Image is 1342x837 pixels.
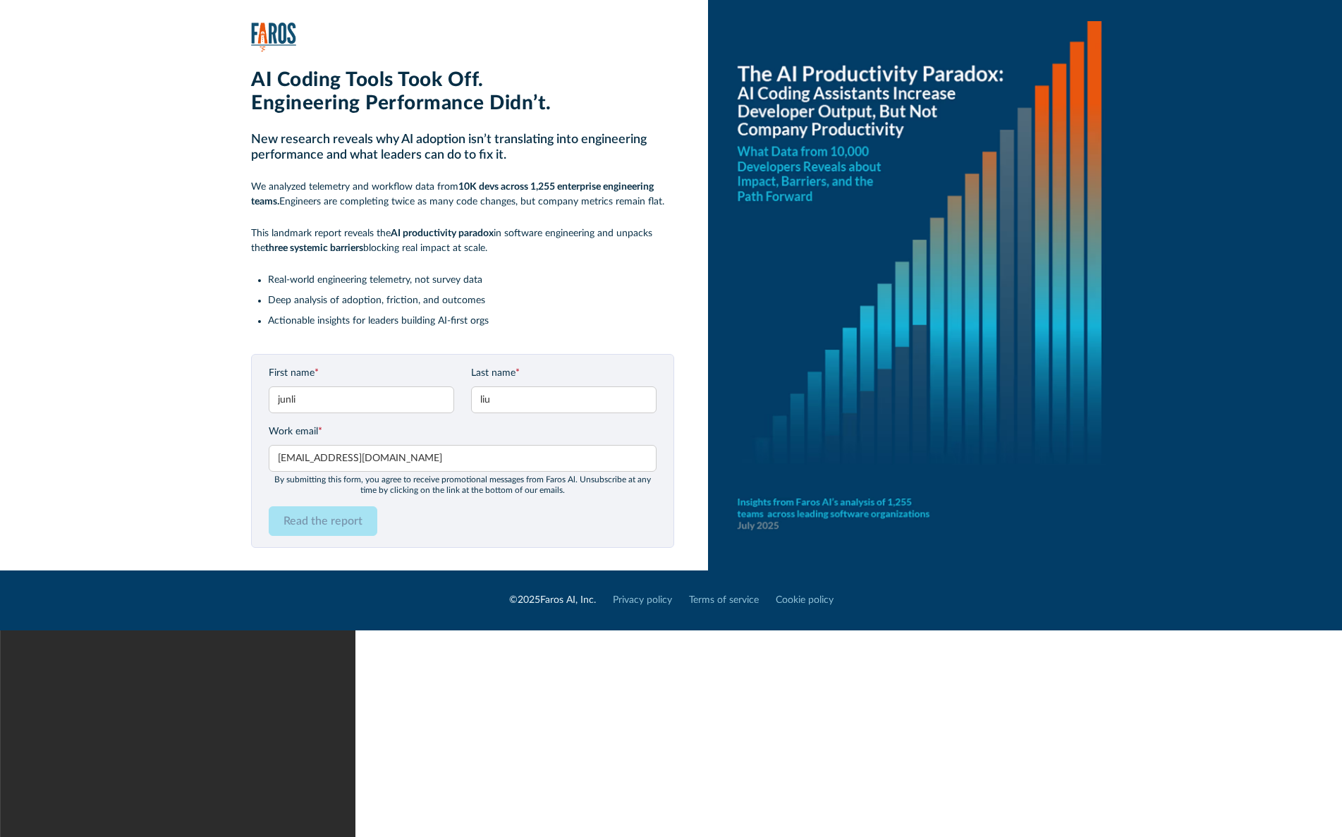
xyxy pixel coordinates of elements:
[613,593,672,608] a: Privacy policy
[269,366,454,381] label: First name
[689,593,759,608] a: Terms of service
[391,228,494,238] strong: AI productivity paradox
[268,314,674,329] li: Actionable insights for leaders building AI-first orgs
[471,366,657,381] label: Last name
[518,595,540,605] span: 2025
[509,593,596,608] div: © Faros AI, Inc.
[251,23,296,51] img: Faros Logo
[268,293,674,308] li: Deep analysis of adoption, friction, and outcomes
[251,226,674,256] p: This landmark report reveals the in software engineering and unpacks the blocking real impact at ...
[269,475,657,495] div: By submitting this form, you agree to receive promotional messages from Faros Al. Unsubscribe at ...
[251,180,674,209] p: We analyzed telemetry and workflow data from Engineers are completing twice as many code changes,...
[269,506,377,536] input: Read the report
[269,366,657,536] form: Email Form
[251,92,674,116] h1: Engineering Performance Didn’t.
[251,133,674,163] h2: New research reveals why AI adoption isn’t translating into engineering performance and what lead...
[268,273,674,288] li: Real-world engineering telemetry, not survey data
[269,424,657,439] label: Work email
[251,68,674,92] h1: AI Coding Tools Took Off.
[776,593,834,608] a: Cookie policy
[265,243,363,253] strong: three systemic barriers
